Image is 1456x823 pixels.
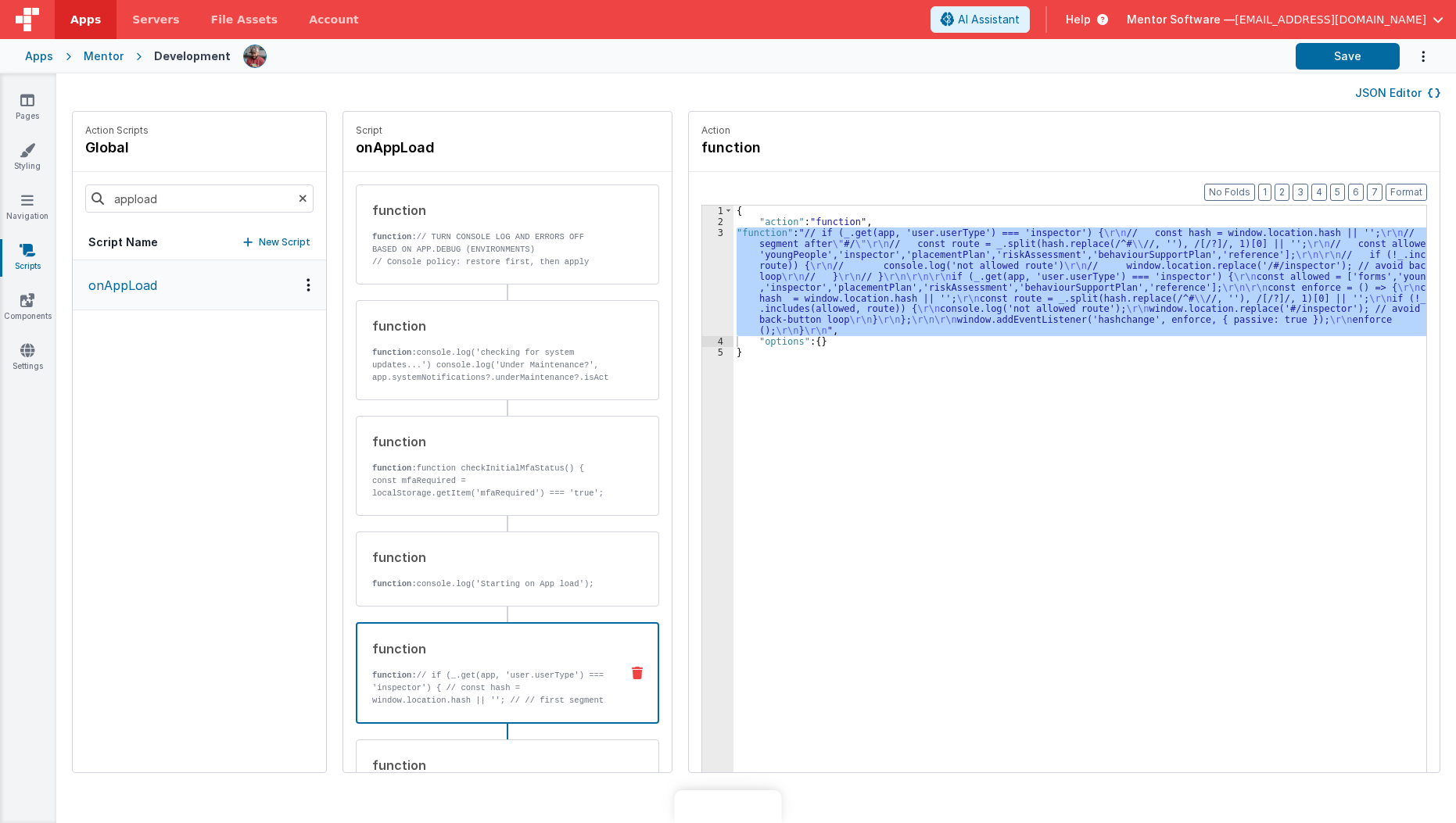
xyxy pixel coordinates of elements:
span: AI Assistant [958,12,1020,27]
button: Save [1296,43,1400,70]
div: Development [154,48,231,64]
iframe: Marker.io feedback button [675,790,782,823]
span: [EMAIL_ADDRESS][DOMAIN_NAME] [1235,12,1426,27]
strong: function: [372,671,417,680]
span: File Assets [211,12,278,27]
p: New Script [259,234,310,250]
button: 4 [1311,184,1327,201]
p: console.log('checking for system updates...') console.log('Under Maintenance?', app.systemNotific... [372,346,608,446]
h4: function [701,137,936,159]
button: 1 [1258,184,1271,201]
span: Servers [132,12,179,27]
button: AI Assistant [931,6,1030,33]
div: function [372,317,608,335]
button: Format [1386,184,1427,201]
div: function [372,201,608,220]
strong: function: [372,348,417,357]
div: function [372,548,608,567]
button: 3 [1293,184,1308,201]
div: 3 [702,227,733,336]
p: function checkInitialMfaStatus() { const mfaRequired = localStorage.getItem('mfaRequired') === 't... [372,462,608,524]
h5: Script Name [88,234,158,250]
img: eba322066dbaa00baf42793ca2fab581 [244,45,266,67]
div: function [372,639,608,658]
div: Options [297,278,320,292]
p: Action [701,124,1427,137]
strong: function: [372,463,417,473]
p: // Console policy: restore first, then apply based on app.debug // Call initConsolePolicy() once ... [372,256,608,293]
div: function [372,756,608,775]
button: onAppLoad [73,260,326,310]
span: Mentor Software — [1127,12,1235,27]
p: // TURN CONSOLE LOG AND ERRORS OFF BASED ON APP.DEBUG (ENVIRONMENTS) [372,231,608,256]
p: Action Scripts [85,124,149,137]
div: 4 [702,336,733,347]
button: No Folds [1204,184,1255,201]
div: 2 [702,216,733,227]
span: Help [1066,12,1091,27]
button: 2 [1275,184,1289,201]
button: JSON Editor [1355,85,1440,101]
p: console.log('Starting on App load'); [372,578,608,590]
button: New Script [243,234,310,250]
p: // if (_.get(app, 'user.userType') === 'inspector') { // const hash = window.location.hash || '';... [372,669,608,757]
button: 6 [1348,184,1364,201]
h4: onAppLoad [356,137,590,159]
div: Mentor [84,48,124,64]
span: Apps [70,12,101,27]
h4: global [85,137,149,159]
button: 7 [1367,184,1382,201]
button: Options [1400,41,1431,73]
div: 5 [702,347,733,358]
p: Script [356,124,659,137]
p: onAppLoad [79,276,157,295]
div: function [372,432,608,451]
div: 1 [702,206,733,216]
button: Mentor Software — [EMAIL_ADDRESS][DOMAIN_NAME] [1127,12,1443,27]
strong: function: [372,579,417,589]
input: Search scripts [85,184,314,213]
button: 5 [1330,184,1345,201]
strong: function: [372,232,417,242]
div: Apps [25,48,53,64]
